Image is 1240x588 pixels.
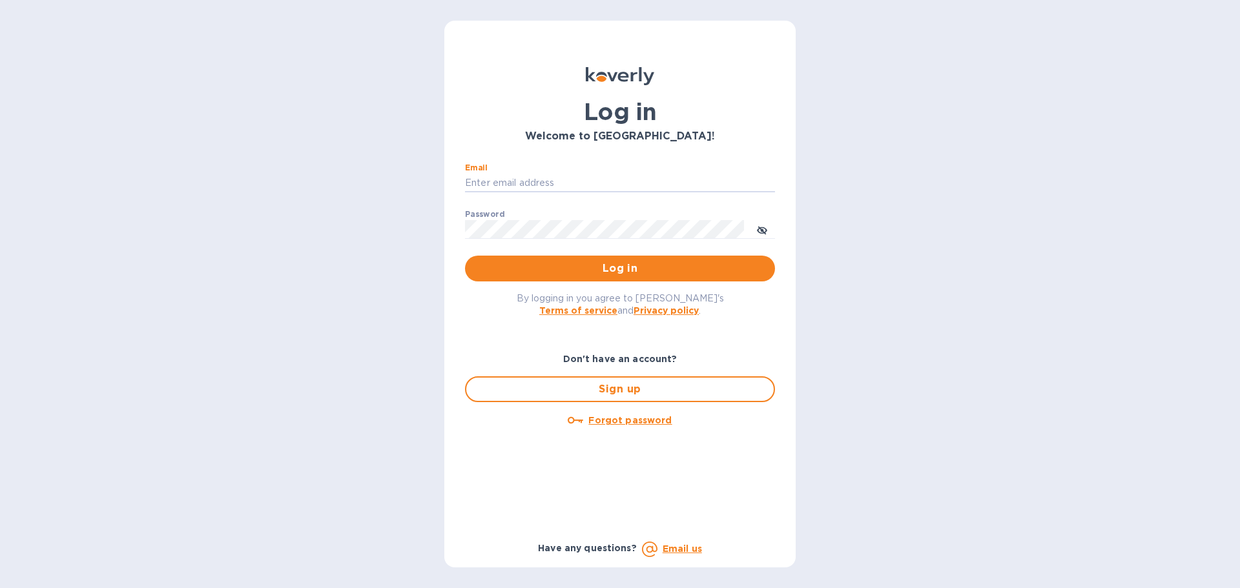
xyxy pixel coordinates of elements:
[538,543,637,553] b: Have any questions?
[588,415,672,425] u: Forgot password
[586,67,654,85] img: Koverly
[465,164,488,172] label: Email
[465,376,775,402] button: Sign up
[517,293,724,316] span: By logging in you agree to [PERSON_NAME]'s and .
[475,261,765,276] span: Log in
[663,543,702,554] a: Email us
[539,305,617,316] a: Terms of service
[749,216,775,242] button: toggle password visibility
[465,256,775,281] button: Log in
[465,130,775,143] h3: Welcome to [GEOGRAPHIC_DATA]!
[465,98,775,125] h1: Log in
[465,174,775,193] input: Enter email address
[634,305,699,316] a: Privacy policy
[477,381,763,397] span: Sign up
[563,354,677,364] b: Don't have an account?
[465,210,504,218] label: Password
